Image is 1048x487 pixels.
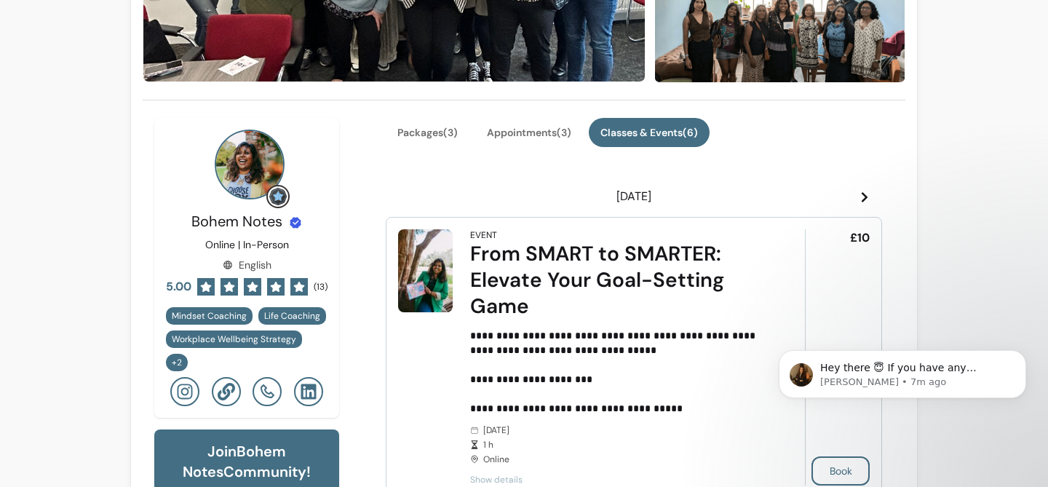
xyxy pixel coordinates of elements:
[191,212,282,231] span: Bohem Notes
[314,281,327,293] span: ( 13 )
[470,424,764,465] div: [DATE] Online
[269,188,287,205] img: Grow
[470,229,497,241] div: Event
[483,439,764,451] span: 1 h
[264,310,320,322] span: Life Coaching
[169,357,185,368] span: + 2
[398,229,453,312] img: From SMART to SMARTER: Elevate Your Goal-Setting Game
[166,278,191,296] span: 5.00
[386,182,882,211] header: [DATE]
[470,474,764,486] span: Show details
[172,333,296,345] span: Workplace Wellbeing Strategy
[215,130,285,199] img: Provider image
[589,118,710,147] button: Classes & Events(6)
[850,229,870,247] span: £10
[386,118,469,147] button: Packages(3)
[757,320,1048,480] iframe: Intercom notifications message
[205,237,289,252] p: Online | In-Person
[223,258,271,272] div: English
[470,241,764,320] div: From SMART to SMARTER: Elevate Your Goal-Setting Game
[475,118,583,147] button: Appointments(3)
[172,310,247,322] span: Mindset Coaching
[166,441,327,482] h6: Join Bohem Notes Community!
